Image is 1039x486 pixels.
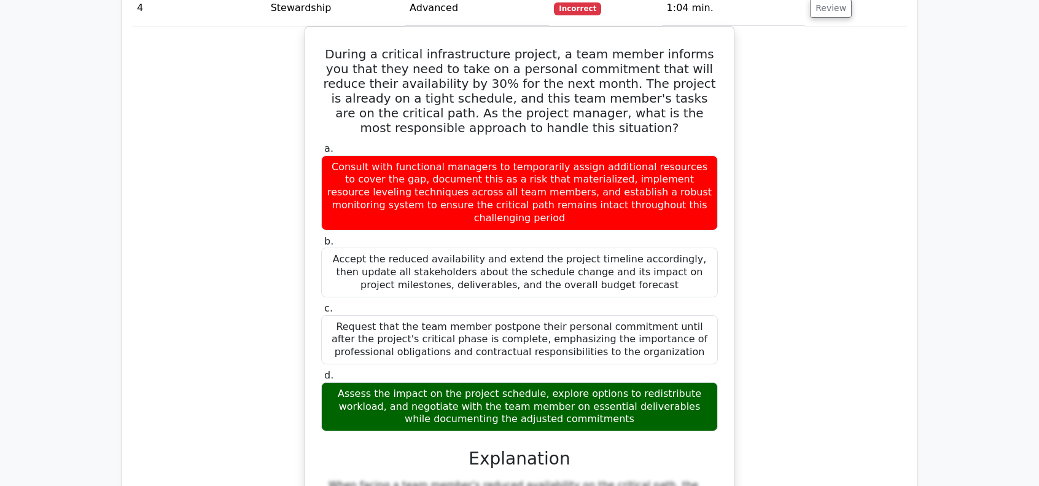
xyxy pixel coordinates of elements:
[324,235,333,247] span: b.
[321,382,718,431] div: Assess the impact on the project schedule, explore options to redistribute workload, and negotiat...
[320,47,719,135] h5: During a critical infrastructure project, a team member informs you that they need to take on a p...
[329,449,710,469] h3: Explanation
[321,315,718,364] div: Request that the team member postpone their personal commitment until after the project's critica...
[324,143,333,154] span: a.
[324,302,333,314] span: c.
[554,2,601,15] span: Incorrect
[321,248,718,297] div: Accept the reduced availability and extend the project timeline accordingly, then update all stak...
[321,155,718,230] div: Consult with functional managers to temporarily assign additional resources to cover the gap, doc...
[324,369,333,381] span: d.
